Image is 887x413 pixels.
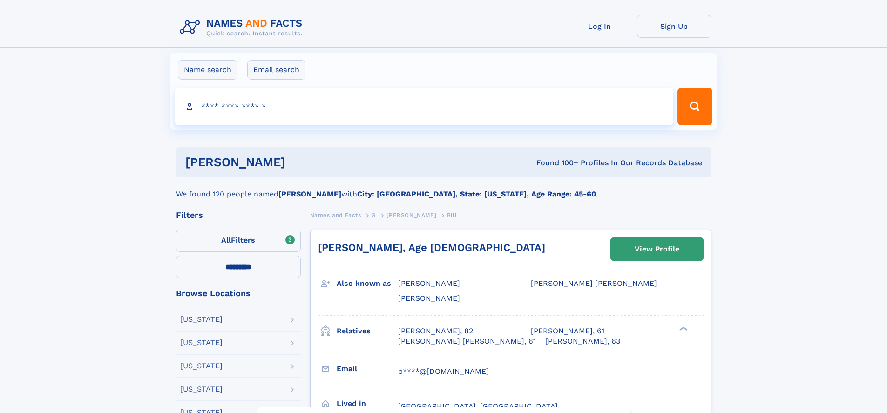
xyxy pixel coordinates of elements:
span: [PERSON_NAME] [398,294,460,303]
span: G [372,212,376,218]
label: Filters [176,230,301,252]
div: Browse Locations [176,289,301,298]
h3: Relatives [337,323,398,339]
a: Sign Up [637,15,711,38]
span: All [221,236,231,244]
div: ❯ [677,325,688,332]
label: Email search [247,60,305,80]
div: We found 120 people named with . [176,177,711,200]
a: G [372,209,376,221]
span: [PERSON_NAME] [398,279,460,288]
a: [PERSON_NAME] [386,209,436,221]
span: Bill [447,212,457,218]
a: [PERSON_NAME], 61 [531,326,604,336]
a: Names and Facts [310,209,361,221]
a: View Profile [611,238,703,260]
div: Filters [176,211,301,219]
div: Found 100+ Profiles In Our Records Database [411,158,702,168]
input: search input [175,88,674,125]
b: City: [GEOGRAPHIC_DATA], State: [US_STATE], Age Range: 45-60 [357,190,596,198]
div: View Profile [635,238,679,260]
b: [PERSON_NAME] [278,190,341,198]
a: [PERSON_NAME] [PERSON_NAME], 61 [398,336,536,346]
h3: Email [337,361,398,377]
button: Search Button [677,88,712,125]
span: [GEOGRAPHIC_DATA], [GEOGRAPHIC_DATA] [398,402,558,411]
a: [PERSON_NAME], 82 [398,326,473,336]
h1: [PERSON_NAME] [185,156,411,168]
span: [PERSON_NAME] [386,212,436,218]
h3: Lived in [337,396,398,412]
label: Name search [178,60,237,80]
a: [PERSON_NAME], 63 [545,336,620,346]
span: [PERSON_NAME] [PERSON_NAME] [531,279,657,288]
div: [US_STATE] [180,386,223,393]
a: Log In [562,15,637,38]
img: Logo Names and Facts [176,15,310,40]
div: [US_STATE] [180,339,223,346]
h3: Also known as [337,276,398,291]
a: [PERSON_NAME], Age [DEMOGRAPHIC_DATA] [318,242,545,253]
div: [US_STATE] [180,362,223,370]
div: [US_STATE] [180,316,223,323]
